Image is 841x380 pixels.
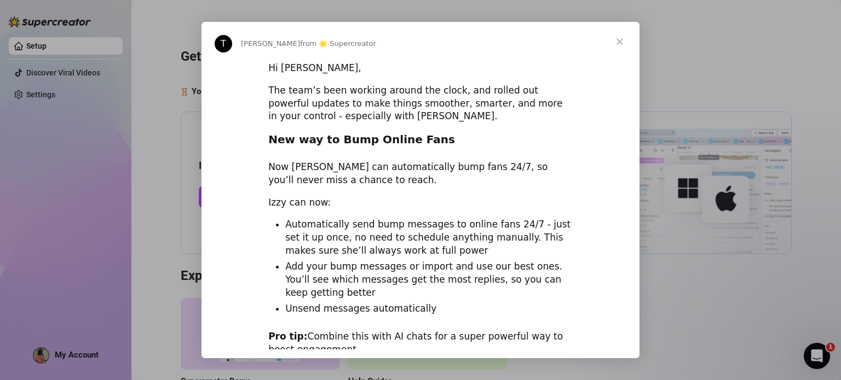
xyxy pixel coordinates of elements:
h2: New way to Bump Online Fans [268,132,573,153]
b: Pro tip: [268,331,307,342]
div: Profile image for Tanya [215,35,232,52]
span: Close [600,22,640,61]
div: Now [PERSON_NAME] can automatically bump fans 24/7, so you’ll never miss a chance to reach. [268,161,573,187]
div: Combine this with AI chats for a super powerful way to boost engagement. [268,330,573,356]
div: Izzy can now: [268,196,573,209]
li: Unsend messages automatically [285,302,573,315]
div: Hi [PERSON_NAME], [268,62,573,75]
span: from 🌟 Supercreator [300,39,376,48]
li: Add your bump messages or import and use our best ones. You’ll see which messages get the most re... [285,260,573,300]
div: The team’s been working around the clock, and rolled out powerful updates to make things smoother... [268,84,573,123]
span: [PERSON_NAME] [241,39,300,48]
li: Automatically send bump messages to online fans 24/7 - just set it up once, no need to schedule a... [285,218,573,258]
